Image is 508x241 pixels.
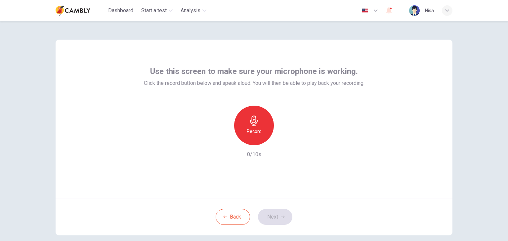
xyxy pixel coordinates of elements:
[56,4,106,17] a: Cambly logo
[56,4,90,17] img: Cambly logo
[409,5,420,16] img: Profile picture
[144,79,364,87] span: Click the record button below and speak aloud. You will then be able to play back your recording.
[361,8,369,13] img: en
[216,209,250,225] button: Back
[108,7,133,15] span: Dashboard
[425,7,434,15] div: Nisa
[247,127,262,135] h6: Record
[106,5,136,17] button: Dashboard
[139,5,175,17] button: Start a test
[150,66,358,77] span: Use this screen to make sure your microphone is working.
[247,151,261,158] h6: 0/10s
[178,5,209,17] button: Analysis
[141,7,167,15] span: Start a test
[181,7,200,15] span: Analysis
[234,106,274,145] button: Record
